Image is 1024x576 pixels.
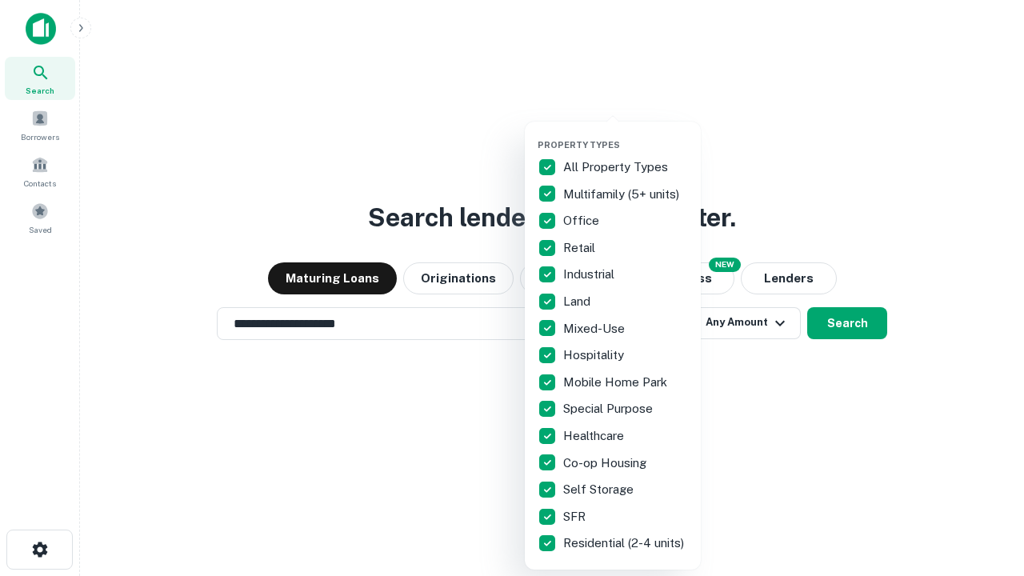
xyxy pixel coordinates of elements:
p: All Property Types [563,158,671,177]
p: Residential (2-4 units) [563,534,687,553]
p: Retail [563,238,598,258]
p: Healthcare [563,426,627,446]
p: Special Purpose [563,399,656,418]
span: Property Types [538,140,620,150]
p: Industrial [563,265,618,284]
p: Self Storage [563,480,637,499]
p: Co-op Housing [563,454,650,473]
p: Hospitality [563,346,627,365]
p: Land [563,292,594,311]
p: Mixed-Use [563,319,628,338]
iframe: Chat Widget [944,448,1024,525]
p: Office [563,211,602,230]
p: Mobile Home Park [563,373,670,392]
p: SFR [563,507,589,526]
p: Multifamily (5+ units) [563,185,682,204]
